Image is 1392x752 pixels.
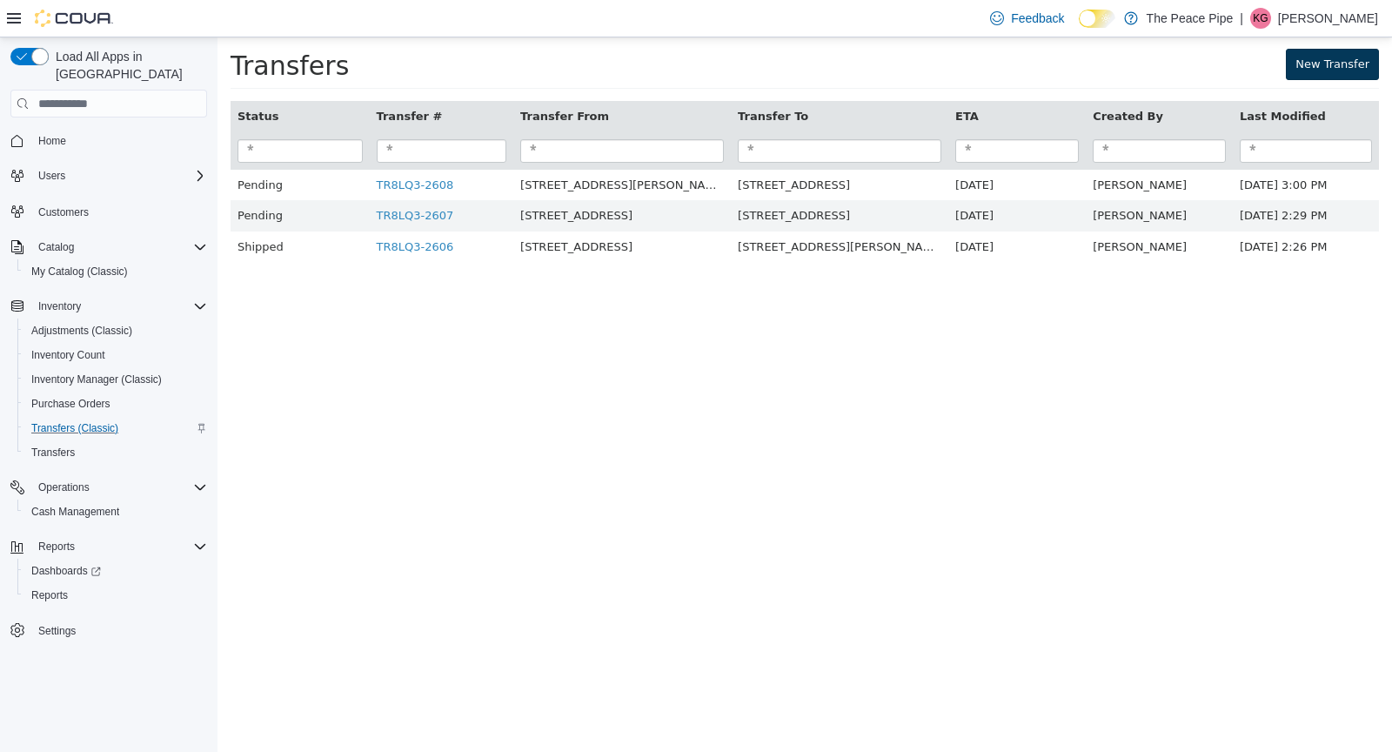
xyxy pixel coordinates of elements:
a: Inventory Count [24,345,112,366]
span: Brandon Duthie [875,141,969,154]
td: [DATE] 2:29 PM [1015,163,1161,194]
span: Dashboards [31,564,101,578]
button: Catalog [31,237,81,258]
a: TR8LQ3-2608 [159,141,237,154]
button: Transfers [17,440,214,465]
div: Katie Gordon [1250,8,1271,29]
img: Cova [35,10,113,27]
button: Transfer From [303,70,395,88]
span: Users [38,169,65,183]
a: Adjustments (Classic) [24,320,139,341]
button: Transfer # [159,70,229,88]
span: Customers [31,200,207,222]
button: Last Modified [1022,70,1112,88]
a: My Catalog (Classic) [24,261,135,282]
button: Users [31,165,72,186]
span: Cash Management [31,505,119,519]
a: Cash Management [24,501,126,522]
button: Operations [31,477,97,498]
span: Inventory Count [24,345,207,366]
button: Transfers (Classic) [17,416,214,440]
button: Adjustments (Classic) [17,319,214,343]
a: Transfers [24,442,82,463]
td: [DATE] 3:00 PM [1015,132,1161,164]
a: TR8LQ3-2606 [159,203,237,216]
button: Transfer To [520,70,594,88]
a: Reports [24,585,75,606]
td: Shipped [13,194,152,225]
button: Inventory [31,296,88,317]
span: 31 Celina St [303,171,415,185]
td: [DATE] [731,132,868,164]
td: [DATE] 2:26 PM [1015,194,1161,225]
button: Users [3,164,214,188]
button: Settings [3,618,214,643]
button: Cash Management [17,500,214,524]
span: Inventory [31,296,207,317]
span: Transfers [24,442,207,463]
span: Customers [38,205,89,219]
button: Operations [3,475,214,500]
span: Operations [31,477,207,498]
button: Customers [3,198,214,224]
span: Adjustments (Classic) [31,324,132,338]
a: Home [31,131,73,151]
span: Purchase Orders [31,397,110,411]
a: Feedback [983,1,1071,36]
span: Reports [24,585,207,606]
nav: Complex example [10,121,207,688]
p: | [1240,8,1243,29]
span: Catalog [31,237,207,258]
a: New Transfer [1068,11,1161,43]
button: Inventory Manager (Classic) [17,367,214,392]
a: Settings [31,621,83,641]
span: Dashboards [24,561,207,581]
span: Transfers [13,13,131,44]
span: Inventory Count [31,348,105,362]
button: ETA [738,70,765,88]
td: [DATE] [731,163,868,194]
span: Reports [31,588,68,602]
span: Inventory [38,299,81,313]
span: Dark Mode [1079,28,1080,29]
button: Inventory Count [17,343,214,367]
span: Settings [38,624,76,638]
span: Transfers [31,446,75,460]
p: The Peace Pipe [1147,8,1234,29]
button: Created By [875,70,949,88]
a: Inventory Manager (Classic) [24,369,169,390]
span: Adjustments (Classic) [24,320,207,341]
span: Transfers (Classic) [24,418,207,439]
a: TR8LQ3-2607 [159,171,237,185]
span: Cash Management [24,501,207,522]
td: Pending [13,132,152,164]
span: 1 King St E. [520,171,632,185]
span: Reports [38,540,75,554]
span: 408 George St. N [303,141,509,154]
span: Operations [38,480,90,494]
span: Jihan Al-Zawati [875,171,969,185]
a: Dashboards [17,559,214,583]
span: Inventory Manager (Classic) [24,369,207,390]
span: Load All Apps in [GEOGRAPHIC_DATA] [49,48,207,83]
span: Feedback [1011,10,1064,27]
span: Users [31,165,207,186]
span: Transfers (Classic) [31,421,118,435]
td: [DATE] [731,194,868,225]
button: Inventory [3,294,214,319]
p: [PERSON_NAME] [1278,8,1378,29]
span: My Catalog (Classic) [24,261,207,282]
span: Inventory Manager (Classic) [31,373,162,386]
td: Pending [13,163,152,194]
button: Purchase Orders [17,392,214,416]
span: Reports [31,536,207,557]
span: My Catalog (Classic) [31,265,128,279]
span: Settings [31,620,207,641]
button: Catalog [3,235,214,259]
button: Reports [17,583,214,608]
span: Purchase Orders [24,393,207,414]
button: Status [20,70,64,88]
button: Reports [31,536,82,557]
a: Customers [31,202,96,223]
a: Transfers (Classic) [24,418,125,439]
